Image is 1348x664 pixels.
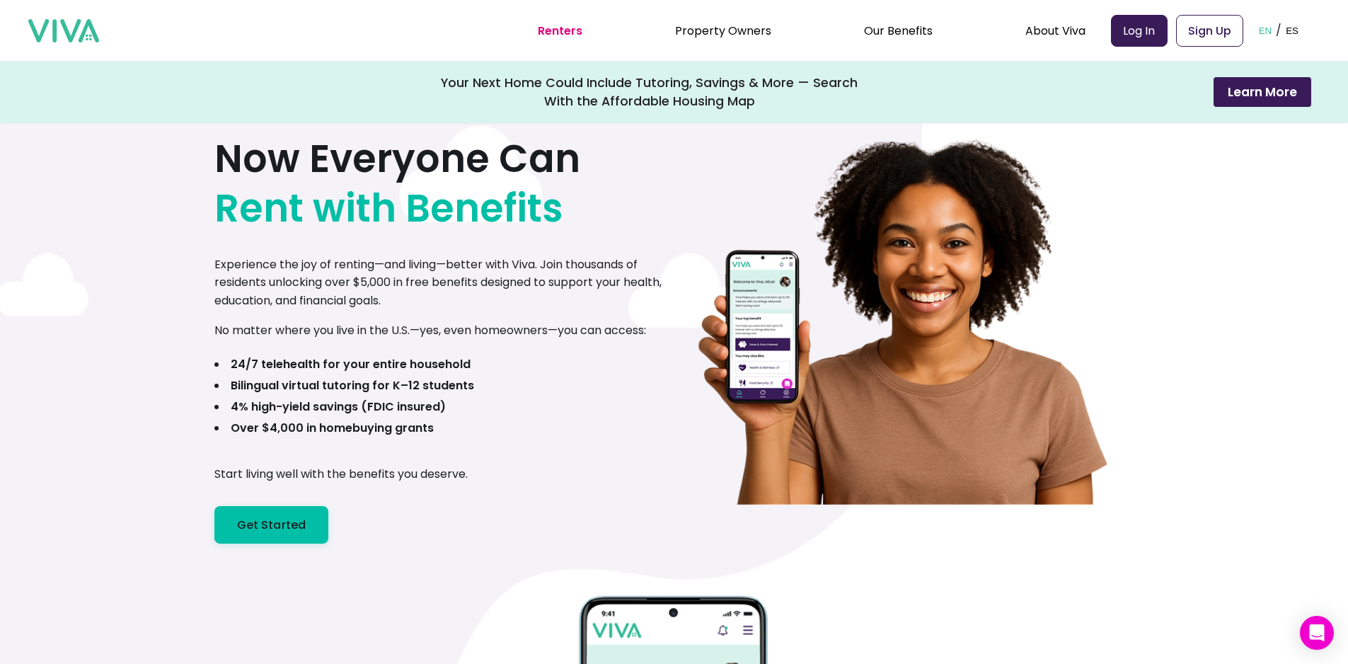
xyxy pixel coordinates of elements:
b: 4% high-yield savings (FDIC insured) [231,399,446,415]
h1: Now Everyone Can [214,134,580,233]
div: Your Next Home Could Include Tutoring, Savings & More — Search With the Affordable Housing Map [441,74,858,110]
span: Rent with Benefits [214,183,563,233]
button: EN [1255,8,1277,52]
p: No matter where you live in the U.S.—yes, even homeowners—you can access: [214,321,646,340]
a: Log In [1111,15,1168,47]
p: Start living well with the benefits you deserve. [214,465,468,483]
b: Over $4,000 in homebuying grants [231,420,434,436]
a: Renters [538,23,582,39]
button: Learn More [1214,77,1311,107]
div: Open Intercom Messenger [1300,616,1334,650]
button: ES [1281,8,1303,52]
a: Get Started [214,506,329,544]
a: Sign Up [1176,15,1243,47]
div: About Viva [1025,13,1085,48]
div: Our Benefits [864,13,933,48]
p: Experience the joy of renting—and living—better with Viva. Join thousands of residents unlocking ... [214,256,674,310]
a: Property Owners [675,23,771,39]
img: Smiling person holding a phone with Viva app [692,128,1117,507]
p: / [1276,20,1281,41]
b: 24/7 telehealth for your entire household [231,356,471,372]
img: viva [28,19,99,43]
b: Bilingual virtual tutoring for K–12 students [231,377,474,394]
